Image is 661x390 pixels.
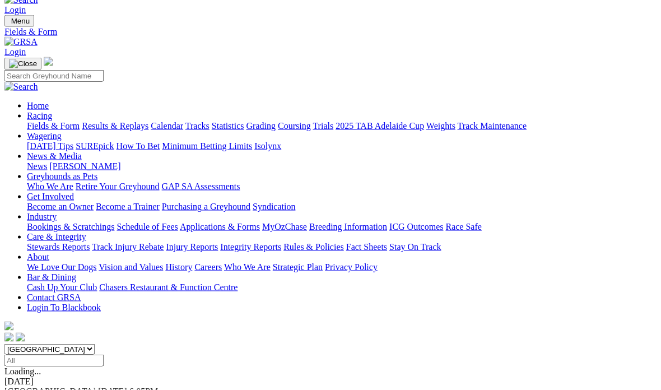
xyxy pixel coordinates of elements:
button: Toggle navigation [4,58,41,70]
a: MyOzChase [262,222,307,231]
a: Industry [27,212,57,221]
a: Care & Integrity [27,232,86,242]
a: Schedule of Fees [117,222,178,231]
a: Statistics [212,121,244,131]
a: Integrity Reports [220,242,281,252]
a: Race Safe [445,222,481,231]
a: [PERSON_NAME] [49,161,120,171]
a: Bar & Dining [27,272,76,282]
img: logo-grsa-white.png [4,322,13,331]
div: [DATE] [4,377,657,387]
div: Care & Integrity [27,242,657,252]
a: Become a Trainer [96,202,160,211]
a: Calendar [151,121,183,131]
a: Track Maintenance [458,121,527,131]
img: facebook.svg [4,333,13,342]
span: Menu [11,17,30,25]
a: Isolynx [254,141,281,151]
a: GAP SA Assessments [162,182,240,191]
a: Chasers Restaurant & Function Centre [99,282,238,292]
a: Wagering [27,131,62,141]
a: Vision and Values [99,262,163,272]
a: ICG Outcomes [389,222,443,231]
a: Login To Blackbook [27,303,101,312]
div: Get Involved [27,202,657,212]
a: Fields & Form [4,27,657,37]
a: Get Involved [27,192,74,201]
img: Search [4,82,38,92]
a: Become an Owner [27,202,94,211]
a: Syndication [253,202,295,211]
a: SUREpick [76,141,114,151]
a: Applications & Forms [180,222,260,231]
a: Racing [27,111,52,120]
a: Login [4,47,26,57]
a: Trials [313,121,333,131]
div: Greyhounds as Pets [27,182,657,192]
div: Bar & Dining [27,282,657,292]
a: Stay On Track [389,242,441,252]
a: Who We Are [27,182,73,191]
a: [DATE] Tips [27,141,73,151]
a: Fields & Form [27,121,80,131]
div: Racing [27,121,657,131]
a: Strategic Plan [273,262,323,272]
a: Careers [194,262,222,272]
a: Stewards Reports [27,242,90,252]
a: Home [27,101,49,110]
a: Injury Reports [166,242,218,252]
a: Track Injury Rebate [92,242,164,252]
img: logo-grsa-white.png [44,57,53,66]
a: We Love Our Dogs [27,262,96,272]
a: Purchasing a Greyhound [162,202,250,211]
input: Search [4,70,104,82]
a: How To Bet [117,141,160,151]
a: Greyhounds as Pets [27,171,97,181]
a: Weights [426,121,455,131]
a: Login [4,5,26,15]
a: Grading [246,121,276,131]
a: Coursing [278,121,311,131]
div: Industry [27,222,657,232]
a: Breeding Information [309,222,387,231]
a: Contact GRSA [27,292,81,302]
img: GRSA [4,37,38,47]
a: Minimum Betting Limits [162,141,252,151]
a: 2025 TAB Adelaide Cup [336,121,424,131]
div: News & Media [27,161,657,171]
img: twitter.svg [16,333,25,342]
img: Close [9,59,37,68]
a: Privacy Policy [325,262,378,272]
span: Loading... [4,366,41,376]
a: Who We Are [224,262,271,272]
a: News & Media [27,151,82,161]
a: Cash Up Your Club [27,282,97,292]
a: Bookings & Scratchings [27,222,114,231]
a: Fact Sheets [346,242,387,252]
div: Wagering [27,141,657,151]
button: Toggle navigation [4,15,34,27]
a: Rules & Policies [283,242,344,252]
a: History [165,262,192,272]
a: Tracks [185,121,210,131]
a: About [27,252,49,262]
a: Retire Your Greyhound [76,182,160,191]
div: About [27,262,657,272]
input: Select date [4,355,104,366]
a: Results & Replays [82,121,148,131]
a: News [27,161,47,171]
